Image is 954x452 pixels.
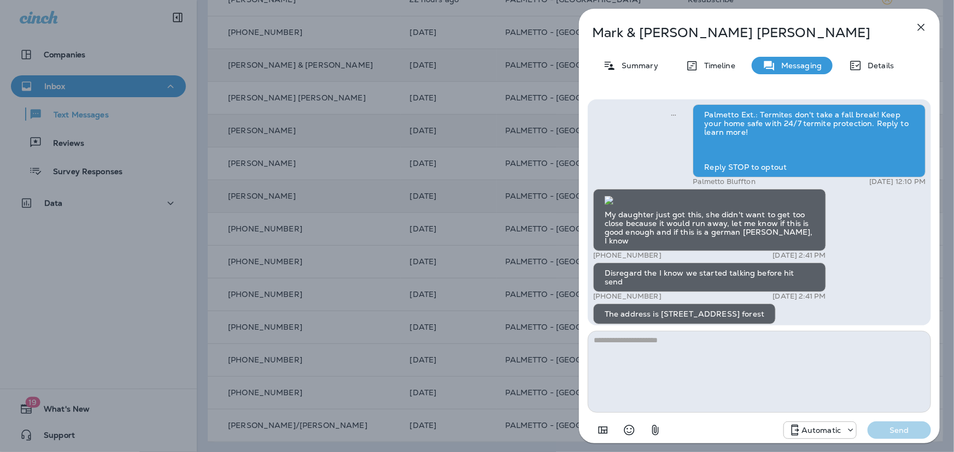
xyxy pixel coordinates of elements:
[593,251,662,260] p: [PHONE_NUMBER]
[869,177,926,186] p: [DATE] 12:10 PM
[593,304,776,324] div: The address is [STREET_ADDRESS] forest
[773,251,826,260] p: [DATE] 2:41 PM
[592,419,614,441] button: Add in a premade template
[801,426,841,435] p: Automatic
[592,25,891,40] p: Mark & [PERSON_NAME] [PERSON_NAME]
[593,292,662,301] p: [PHONE_NUMBER]
[605,196,613,205] img: twilio-download
[722,324,776,333] p: [DATE] 2:47 PM
[693,104,926,177] div: Palmetto Ext.: Termites don't take a fall break! Keep your home safe with 24/7 termite protection...
[616,61,658,70] p: Summary
[671,109,676,119] span: Sent
[699,61,735,70] p: Timeline
[618,419,640,441] button: Select an emoji
[593,263,826,292] div: Disregard the I know we started talking before hit send
[593,189,826,251] div: My daughter just got this, she didn't want to get too close because it would run away, let me kno...
[862,61,894,70] p: Details
[693,177,755,186] p: Palmetto Bluffton
[776,61,822,70] p: Messaging
[773,292,826,301] p: [DATE] 2:41 PM
[593,324,662,333] p: [PHONE_NUMBER]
